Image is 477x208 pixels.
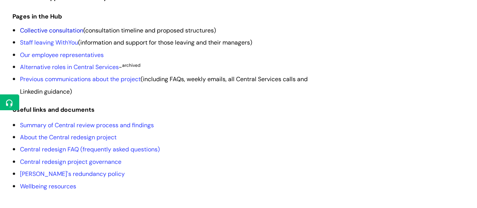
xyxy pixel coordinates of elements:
a: Central redesign project governance [20,158,121,166]
a: [PERSON_NAME]'s redundancy policy [20,170,125,178]
a: Our employee representatives [20,51,104,59]
a: Staff leaving WithYou [20,39,78,46]
sup: archived [122,62,141,68]
strong: Useful links and documents [12,106,95,114]
a: About the Central redesign project [20,133,117,141]
strong: Pages in the Hub [12,12,62,20]
span: (information and support for those leaving and their managers) [20,39,252,46]
span: (consultation timeline and proposed structures) [20,26,216,34]
a: Summary of Central review process and findings [20,121,154,129]
span: - [20,63,141,71]
a: Previous communications about the project [20,75,141,83]
a: Wellbeing resources [20,182,76,190]
a: Collective consultation [20,26,83,34]
a: Alternative roles in Central Services [20,63,119,71]
a: Central redesign FAQ (frequently asked questions) [20,145,160,153]
span: (including FAQs, weekly emails, all Central Services calls and Linkedin guidance) [20,75,308,95]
